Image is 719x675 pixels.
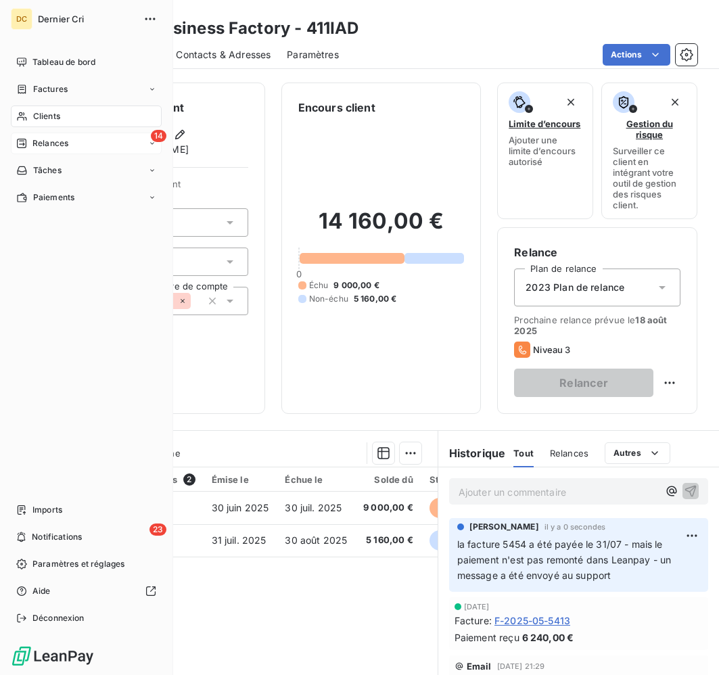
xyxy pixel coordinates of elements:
[296,269,302,279] span: 0
[11,8,32,30] div: DC
[285,534,347,546] span: 30 août 2025
[550,448,588,459] span: Relances
[457,538,674,581] span: la facture 5454 a été payée le 31/07 - mais le paiement n'est pas remonté dans Leanpay - un messa...
[363,474,413,485] div: Solde dû
[467,661,492,672] span: Email
[285,502,342,513] span: 30 juil. 2025
[309,279,329,292] span: Échu
[32,585,51,597] span: Aide
[11,51,162,73] a: Tableau de bord
[522,630,574,645] span: 6 240,00 €
[11,187,162,208] a: Paiements
[11,553,162,575] a: Paramètres et réglages
[33,164,62,177] span: Tâches
[11,499,162,521] a: Imports
[455,630,519,645] span: Paiement reçu
[212,534,266,546] span: 31 juil. 2025
[544,523,606,531] span: il y a 0 secondes
[11,78,162,100] a: Factures
[176,48,271,62] span: Contacts & Adresses
[11,133,162,154] a: 14Relances
[430,474,488,485] div: Statut
[32,504,62,516] span: Imports
[514,369,653,397] button: Relancer
[32,531,82,543] span: Notifications
[11,580,162,602] a: Aide
[212,502,269,513] span: 30 juin 2025
[430,530,488,551] span: non-échue
[509,135,582,167] span: Ajouter une limite d’encours autorisé
[298,99,375,116] h6: Encours client
[469,521,539,533] span: [PERSON_NAME]
[309,293,348,305] span: Non-échu
[497,662,545,670] span: [DATE] 21:29
[32,558,124,570] span: Paramètres et réglages
[526,281,624,294] span: 2023 Plan de relance
[613,145,686,210] span: Surveiller ce client en intégrant votre outil de gestion des risques client.
[455,613,492,628] span: Facture :
[673,629,705,661] iframe: Intercom live chat
[298,208,465,248] h2: 14 160,00 €
[33,83,68,95] span: Factures
[514,244,680,260] h6: Relance
[33,191,74,204] span: Paiements
[149,523,166,536] span: 23
[333,279,379,292] span: 9 000,00 €
[11,645,95,667] img: Logo LeanPay
[363,534,413,547] span: 5 160,00 €
[533,344,570,355] span: Niveau 3
[513,448,534,459] span: Tout
[430,498,470,518] span: échue
[11,106,162,127] a: Clients
[603,44,670,66] button: Actions
[497,83,593,219] button: Limite d’encoursAjouter une limite d’encours autorisé
[32,137,68,149] span: Relances
[119,16,358,41] h3: IAD Business Factory - 411IAD
[514,315,680,336] span: Prochaine relance prévue le
[212,474,269,485] div: Émise le
[38,14,135,24] span: Dernier Cri
[109,179,248,197] span: Propriétés Client
[509,118,580,129] span: Limite d’encours
[514,315,667,336] span: 18 août 2025
[601,83,697,219] button: Gestion du risqueSurveiller ce client en intégrant votre outil de gestion des risques client.
[32,56,95,68] span: Tableau de bord
[32,612,85,624] span: Déconnexion
[33,110,60,122] span: Clients
[11,160,162,181] a: Tâches
[363,501,413,515] span: 9 000,00 €
[191,295,202,307] input: Ajouter une valeur
[151,130,166,142] span: 14
[438,445,506,461] h6: Historique
[183,473,195,486] span: 2
[464,603,490,611] span: [DATE]
[287,48,339,62] span: Paramètres
[605,442,670,464] button: Autres
[494,613,570,628] span: F-2025-05-5413
[285,474,347,485] div: Échue le
[354,293,397,305] span: 5 160,00 €
[613,118,686,140] span: Gestion du risque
